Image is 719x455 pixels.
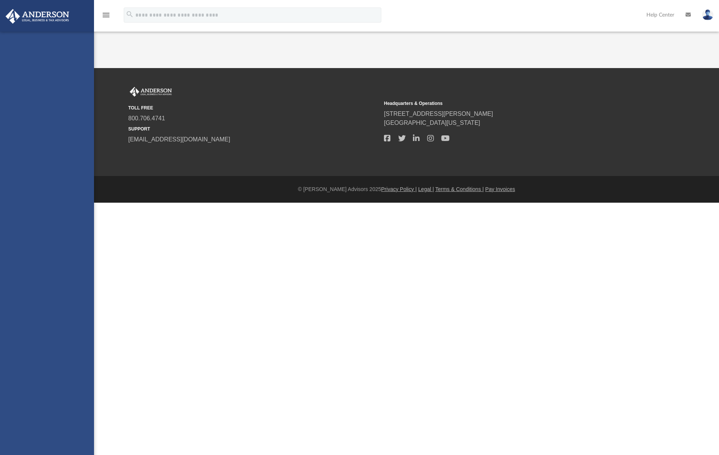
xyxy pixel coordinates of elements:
[126,10,134,18] i: search
[94,185,719,193] div: © [PERSON_NAME] Advisors 2025
[128,87,173,97] img: Anderson Advisors Platinum Portal
[128,115,165,121] a: 800.706.4741
[128,136,230,143] a: [EMAIL_ADDRESS][DOMAIN_NAME]
[381,186,417,192] a: Privacy Policy |
[485,186,515,192] a: Pay Invoices
[435,186,484,192] a: Terms & Conditions |
[102,14,111,20] a: menu
[384,100,634,107] small: Headquarters & Operations
[384,111,493,117] a: [STREET_ADDRESS][PERSON_NAME]
[3,9,71,24] img: Anderson Advisors Platinum Portal
[702,9,713,20] img: User Pic
[128,126,379,132] small: SUPPORT
[384,120,480,126] a: [GEOGRAPHIC_DATA][US_STATE]
[128,105,379,111] small: TOLL FREE
[102,11,111,20] i: menu
[418,186,434,192] a: Legal |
